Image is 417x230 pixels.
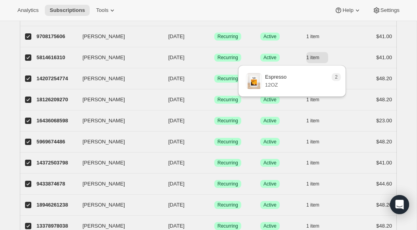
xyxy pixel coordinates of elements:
button: 1 item [306,199,328,211]
span: [PERSON_NAME] [83,75,125,83]
p: 12OZ [265,81,286,89]
span: 1 item [306,160,319,166]
span: $23.00 [376,118,392,124]
button: [PERSON_NAME] [78,157,157,169]
span: 2 [335,74,338,80]
span: [DATE] [168,223,184,229]
span: Help [342,7,353,14]
button: [PERSON_NAME] [78,114,157,127]
button: [PERSON_NAME] [78,30,157,43]
span: [PERSON_NAME] [83,201,125,209]
button: Subscriptions [45,5,90,16]
span: Recurring [217,139,238,145]
div: 5814616310[PERSON_NAME][DATE]SuccessRecurringSuccessActive1 item$41.00 [37,52,392,63]
p: 13378978038 [37,222,76,230]
span: $48.20 [376,75,392,81]
span: 1 item [306,139,319,145]
span: [PERSON_NAME] [83,117,125,125]
p: 16436068598 [37,117,76,125]
span: Active [263,160,277,166]
span: Active [263,139,277,145]
span: Active [263,181,277,187]
div: Open Intercom Messenger [390,195,409,214]
div: 9708175606[PERSON_NAME][DATE]SuccessRecurringSuccessActive1 item$41.00 [37,31,392,42]
span: $48.20 [376,202,392,208]
button: 1 item [306,136,328,147]
span: [PERSON_NAME] [83,222,125,230]
span: Recurring [217,33,238,40]
span: 1 item [306,118,319,124]
button: 1 item [306,52,328,63]
span: Active [263,118,277,124]
div: 18946261238[PERSON_NAME][DATE]SuccessRecurringSuccessActive1 item$48.20 [37,199,392,211]
button: 1 item [306,178,328,189]
span: [PERSON_NAME] [83,54,125,62]
span: Recurring [217,75,238,82]
p: 18946261238 [37,201,76,209]
span: [DATE] [168,202,184,208]
span: 1 item [306,223,319,229]
p: 5814616310 [37,54,76,62]
button: [PERSON_NAME] [78,93,157,106]
span: [DATE] [168,181,184,187]
span: $48.20 [376,97,392,102]
span: Recurring [217,54,238,61]
span: Recurring [217,202,238,208]
div: 14207254774[PERSON_NAME][DATE]SuccessRecurringSuccessActive1 item$48.20 [37,73,392,84]
button: [PERSON_NAME] [78,178,157,190]
button: [PERSON_NAME] [78,199,157,211]
span: [PERSON_NAME] [83,96,125,104]
p: 9433874678 [37,180,76,188]
button: [PERSON_NAME] [78,135,157,148]
span: 1 item [306,54,319,61]
div: 5969674486[PERSON_NAME][DATE]SuccessRecurringSuccessActive1 item$48.20 [37,136,392,147]
button: 1 item [306,157,328,168]
span: Tools [96,7,108,14]
span: $41.00 [376,54,392,60]
p: 18126209270 [37,96,76,104]
button: Tools [91,5,121,16]
span: Analytics [17,7,38,14]
span: Active [263,223,277,229]
span: [DATE] [168,97,184,102]
button: [PERSON_NAME] [78,72,157,85]
span: [PERSON_NAME] [83,159,125,167]
p: 9708175606 [37,33,76,41]
span: Recurring [217,181,238,187]
p: 14372503798 [37,159,76,167]
span: Subscriptions [50,7,85,14]
span: [PERSON_NAME] [83,180,125,188]
span: Recurring [217,97,238,103]
span: Active [263,54,277,61]
p: 14207254774 [37,75,76,83]
span: 1 item [306,202,319,208]
span: Recurring [217,160,238,166]
span: [DATE] [168,54,184,60]
button: Help [330,5,366,16]
span: [DATE] [168,75,184,81]
span: 1 item [306,181,319,187]
span: [PERSON_NAME] [83,33,125,41]
div: 18126209270[PERSON_NAME][DATE]SuccessRecurringSuccessActive1 item$48.20 [37,94,392,105]
span: $48.20 [376,139,392,145]
span: [DATE] [168,139,184,145]
span: $41.00 [376,33,392,39]
button: 1 item [306,31,328,42]
span: [DATE] [168,160,184,166]
div: 14372503798[PERSON_NAME][DATE]SuccessRecurringSuccessActive1 item$41.00 [37,157,392,168]
span: [PERSON_NAME] [83,138,125,146]
span: Active [263,33,277,40]
span: $48.20 [376,223,392,229]
span: [DATE] [168,33,184,39]
p: 5969674486 [37,138,76,146]
button: Analytics [13,5,43,16]
span: Recurring [217,118,238,124]
span: $41.00 [376,160,392,166]
p: Espresso [265,73,286,81]
button: 1 item [306,115,328,126]
span: Active [263,202,277,208]
span: Recurring [217,223,238,229]
span: Settings [380,7,400,14]
div: 16436068598[PERSON_NAME][DATE]SuccessRecurringSuccessActive1 item$23.00 [37,115,392,126]
div: 9433874678[PERSON_NAME][DATE]SuccessRecurringSuccessActive1 item$44.60 [37,178,392,189]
